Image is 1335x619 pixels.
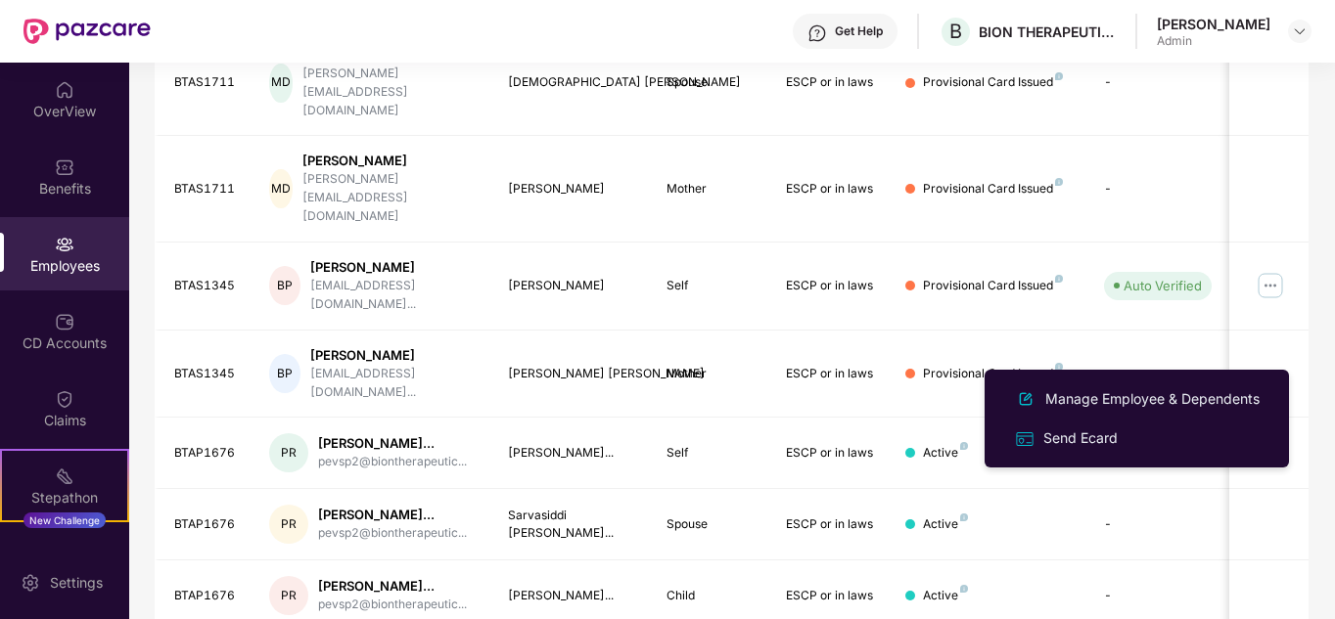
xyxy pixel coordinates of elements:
[55,157,74,177] img: svg+xml;base64,PHN2ZyBpZD0iQmVuZWZpdHMiIHhtbG5zPSJodHRwOi8vd3d3LnczLm9yZy8yMDAwL3N2ZyIgd2lkdGg9Ij...
[508,587,636,605] div: [PERSON_NAME]...
[55,466,74,486] img: svg+xml;base64,PHN2ZyB4bWxucz0iaHR0cDovL3d3dy53My5vcmcvMjAwMC9zdmciIHdpZHRoPSIyMSIgaGVpZ2h0PSIyMC...
[1014,428,1036,450] img: svg+xml;base64,PHN2ZyB4bWxucz0iaHR0cDovL3d3dy53My5vcmcvMjAwMC9zdmciIHdpZHRoPSIxNiIgaGVpZ2h0PSIxNi...
[1088,136,1227,243] td: -
[1088,331,1227,419] td: -
[667,515,755,534] div: Spouse
[2,488,127,508] div: Stepathon
[55,544,74,563] img: svg+xml;base64,PHN2ZyBpZD0iRW5kb3JzZW1lbnRzIiB4bWxucz0iaHR0cDovL3d3dy53My5vcmcvMjAwMC9zdmciIHdpZH...
[786,587,874,605] div: ESCP or in laws
[667,365,755,383] div: Mother
[174,277,239,295] div: BTAS1345
[1055,363,1063,371] img: svg+xml;base64,PHN2ZyB4bWxucz0iaHR0cDovL3d3dy53My5vcmcvMjAwMC9zdmciIHdpZHRoPSI4IiBoZWlnaHQ9IjgiIH...
[310,277,477,314] div: [EMAIL_ADDRESS][DOMAIN_NAME]...
[786,277,874,295] div: ESCP or in laws
[1039,427,1122,449] div: Send Ecard
[923,587,968,605] div: Active
[923,73,1063,92] div: Provisional Card Issued
[21,573,40,593] img: svg+xml;base64,PHN2ZyBpZD0iU2V0dGluZy0yMHgyMCIgeG1sbnM9Imh0dHA6Ly93d3cudzMub3JnLzIwMDAvc3ZnIiB3aW...
[786,180,874,199] div: ESCP or in laws
[269,433,308,472] div: PR
[786,444,874,463] div: ESCP or in laws
[44,573,109,593] div: Settings
[1255,270,1286,301] img: manageButton
[23,19,151,44] img: New Pazcare Logo
[269,354,300,393] div: BP
[174,444,239,463] div: BTAP1676
[923,180,1063,199] div: Provisional Card Issued
[174,180,239,199] div: BTAS1711
[979,22,1116,41] div: BION THERAPEUTICS ([GEOGRAPHIC_DATA]) PRIVATE LIMITED
[318,596,467,614] div: pevsp2@biontherapeutic...
[55,235,74,254] img: svg+xml;base64,PHN2ZyBpZD0iRW1wbG95ZWVzIiB4bWxucz0iaHR0cDovL3d3dy53My5vcmcvMjAwMC9zdmciIHdpZHRoPS...
[960,442,968,450] img: svg+xml;base64,PHN2ZyB4bWxucz0iaHR0cDovL3d3dy53My5vcmcvMjAwMC9zdmciIHdpZHRoPSI4IiBoZWlnaHQ9IjgiIH...
[55,312,74,332] img: svg+xml;base64,PHN2ZyBpZD0iQ0RfQWNjb3VudHMiIGRhdGEtbmFtZT0iQ0QgQWNjb3VudHMiIHhtbG5zPSJodHRwOi8vd3...
[923,444,968,463] div: Active
[923,515,968,534] div: Active
[1041,388,1264,410] div: Manage Employee & Dependents
[23,512,106,528] div: New Challenge
[508,507,636,544] div: Sarvasiddi [PERSON_NAME]...
[667,180,755,199] div: Mother
[1088,489,1227,560] td: -
[310,258,477,277] div: [PERSON_NAME]
[1124,276,1202,295] div: Auto Verified
[318,506,467,524] div: [PERSON_NAME]...
[269,505,308,544] div: PR
[269,64,292,103] div: MD
[1055,275,1063,283] img: svg+xml;base64,PHN2ZyB4bWxucz0iaHR0cDovL3d3dy53My5vcmcvMjAwMC9zdmciIHdpZHRoPSI4IiBoZWlnaHQ9IjgiIH...
[923,365,1063,383] div: Provisional Card Issued
[318,577,467,596] div: [PERSON_NAME]...
[1157,33,1270,49] div: Admin
[1055,72,1063,80] img: svg+xml;base64,PHN2ZyB4bWxucz0iaHR0cDovL3d3dy53My5vcmcvMjAwMC9zdmciIHdpZHRoPSI4IiBoZWlnaHQ9IjgiIH...
[174,73,239,92] div: BTAS1711
[302,170,477,226] div: [PERSON_NAME][EMAIL_ADDRESS][DOMAIN_NAME]
[835,23,883,39] div: Get Help
[310,365,477,402] div: [EMAIL_ADDRESS][DOMAIN_NAME]...
[508,180,636,199] div: [PERSON_NAME]
[508,444,636,463] div: [PERSON_NAME]...
[174,587,239,605] div: BTAP1676
[302,152,477,170] div: [PERSON_NAME]
[508,365,636,383] div: [PERSON_NAME] [PERSON_NAME]
[1014,387,1037,411] img: svg+xml;base64,PHN2ZyB4bWxucz0iaHR0cDovL3d3dy53My5vcmcvMjAwMC9zdmciIHhtbG5zOnhsaW5rPSJodHRwOi8vd3...
[1088,30,1227,137] td: -
[269,169,292,208] div: MD
[667,277,755,295] div: Self
[310,346,477,365] div: [PERSON_NAME]
[786,365,874,383] div: ESCP or in laws
[508,277,636,295] div: [PERSON_NAME]
[174,515,239,534] div: BTAP1676
[318,453,467,471] div: pevsp2@biontherapeutic...
[269,266,300,305] div: BP
[667,73,755,92] div: Spouse
[1292,23,1308,39] img: svg+xml;base64,PHN2ZyBpZD0iRHJvcGRvd24tMzJ4MzIiIHhtbG5zPSJodHRwOi8vd3d3LnczLm9yZy8yMDAwL3N2ZyIgd2...
[1055,178,1063,186] img: svg+xml;base64,PHN2ZyB4bWxucz0iaHR0cDovL3d3dy53My5vcmcvMjAwMC9zdmciIHdpZHRoPSI4IiBoZWlnaHQ9IjgiIH...
[55,389,74,409] img: svg+xml;base64,PHN2ZyBpZD0iQ2xhaW0iIHhtbG5zPSJodHRwOi8vd3d3LnczLm9yZy8yMDAwL3N2ZyIgd2lkdGg9IjIwIi...
[786,73,874,92] div: ESCP or in laws
[807,23,827,43] img: svg+xml;base64,PHN2ZyBpZD0iSGVscC0zMngzMiIgeG1sbnM9Imh0dHA6Ly93d3cudzMub3JnLzIwMDAvc3ZnIiB3aWR0aD...
[667,444,755,463] div: Self
[302,65,477,120] div: [PERSON_NAME][EMAIL_ADDRESS][DOMAIN_NAME]
[508,73,636,92] div: [DEMOGRAPHIC_DATA] [PERSON_NAME]
[55,80,74,100] img: svg+xml;base64,PHN2ZyBpZD0iSG9tZSIgeG1sbnM9Imh0dHA6Ly93d3cudzMub3JnLzIwMDAvc3ZnIiB3aWR0aD0iMjAiIG...
[949,20,962,43] span: B
[174,365,239,383] div: BTAS1345
[960,585,968,593] img: svg+xml;base64,PHN2ZyB4bWxucz0iaHR0cDovL3d3dy53My5vcmcvMjAwMC9zdmciIHdpZHRoPSI4IiBoZWlnaHQ9IjgiIH...
[667,587,755,605] div: Child
[269,576,308,615] div: PR
[1157,15,1270,33] div: [PERSON_NAME]
[318,524,467,543] div: pevsp2@biontherapeutic...
[923,277,1063,295] div: Provisional Card Issued
[786,515,874,534] div: ESCP or in laws
[960,513,968,521] img: svg+xml;base64,PHN2ZyB4bWxucz0iaHR0cDovL3d3dy53My5vcmcvMjAwMC9zdmciIHdpZHRoPSI4IiBoZWlnaHQ9IjgiIH...
[318,434,467,453] div: [PERSON_NAME]...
